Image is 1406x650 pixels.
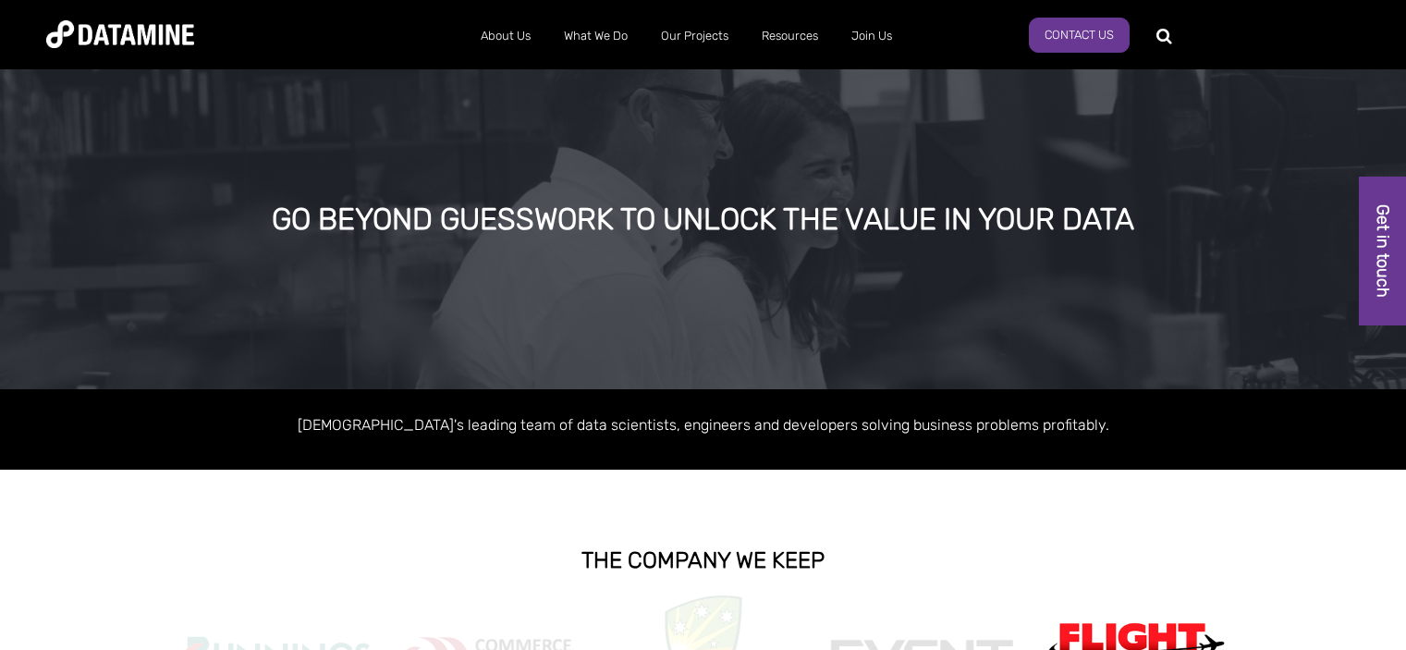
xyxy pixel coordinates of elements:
a: About Us [464,12,547,60]
a: What We Do [547,12,644,60]
div: GO BEYOND GUESSWORK TO UNLOCK THE VALUE IN YOUR DATA [165,203,1242,237]
a: Contact Us [1029,18,1130,53]
a: Get in touch [1359,177,1406,325]
a: Our Projects [644,12,745,60]
a: Join Us [835,12,909,60]
strong: THE COMPANY WE KEEP [581,547,825,573]
img: Datamine [46,20,194,48]
a: Resources [745,12,835,60]
p: [DEMOGRAPHIC_DATA]'s leading team of data scientists, engineers and developers solving business p... [177,412,1230,437]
